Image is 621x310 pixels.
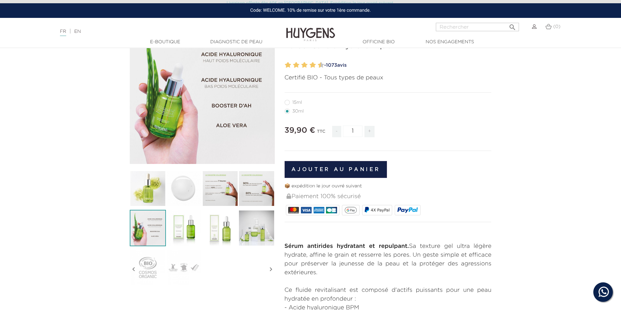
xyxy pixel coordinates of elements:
[303,61,308,70] label: 6
[507,21,518,30] button: 
[553,24,560,29] span: (0)
[417,39,482,46] a: Nos engagements
[285,183,492,190] p: 📦 expédition le jour ouvré suivant
[285,100,310,105] label: 15ml
[286,190,492,204] div: Paiement 100% sécurisé
[74,29,81,34] a: EN
[326,63,337,68] span: 1073
[267,253,275,286] i: 
[285,161,387,178] button: Ajouter au panier
[301,207,312,213] img: VISA
[204,39,269,46] a: Diagnostic de peau
[60,29,66,36] a: FR
[285,242,492,277] p: Sa texture gel ultra légère hydrate, affine le grain et resserre les pores. Un geste simple et ef...
[371,208,390,212] span: 4X PayPal
[284,61,286,70] label: 1
[133,39,198,46] a: E-Boutique
[285,109,312,114] label: 30ml
[346,39,411,46] a: Officine Bio
[364,126,375,137] span: +
[317,125,325,142] div: TTC
[326,207,337,213] img: CB_NATIONALE
[436,23,519,31] input: Rechercher
[286,61,291,70] label: 2
[286,17,335,42] img: Huygens
[345,207,357,213] img: google_pay
[343,126,362,137] input: Quantité
[287,194,291,199] img: Paiement 100% sécurisé
[292,61,294,70] label: 3
[130,253,138,286] i: 
[285,286,492,303] p: Ce fluide revitalisant est composé d'actifs puissants pour une peau hydratée en profondeur :
[130,170,166,207] img: Le Concentré Hyaluronique
[332,126,341,137] span: -
[314,207,324,213] img: AMEX
[317,61,319,70] label: 9
[57,28,254,35] div: |
[319,61,324,70] label: 10
[322,61,492,70] a: -1073avis
[294,61,299,70] label: 4
[300,61,302,70] label: 5
[288,207,299,213] img: MASTERCARD
[285,243,409,249] strong: Sérum antirides hydratant et repulpant.
[285,74,492,82] p: Certifié BIO - Tous types de peaux
[166,210,202,246] img: Le Concentré Hyaluronique
[311,61,316,70] label: 8
[285,127,315,134] span: 39,90 €
[308,61,310,70] label: 7
[509,21,516,29] i: 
